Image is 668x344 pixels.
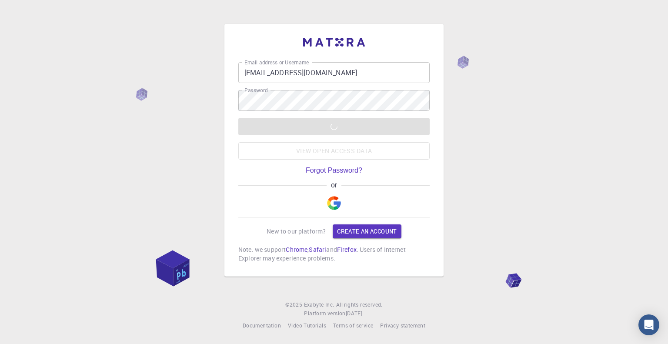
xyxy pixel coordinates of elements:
span: [DATE] . [346,310,364,317]
a: Exabyte Inc. [304,301,334,309]
a: Video Tutorials [288,321,326,330]
a: Forgot Password? [306,167,362,174]
p: Note: we support , and . Users of Internet Explorer may experience problems. [238,245,430,263]
span: Documentation [243,322,281,329]
span: Video Tutorials [288,322,326,329]
span: Platform version [304,309,345,318]
span: Exabyte Inc. [304,301,334,308]
a: Privacy statement [380,321,425,330]
span: All rights reserved. [336,301,383,309]
span: or [327,181,341,189]
label: Email address or Username [244,59,309,66]
a: Safari [309,245,326,254]
span: Privacy statement [380,322,425,329]
a: Firefox [337,245,357,254]
label: Password [244,87,267,94]
div: Open Intercom Messenger [638,314,659,335]
p: New to our platform? [267,227,326,236]
span: Terms of service [333,322,373,329]
a: Create an account [333,224,401,238]
a: [DATE]. [346,309,364,318]
a: Documentation [243,321,281,330]
a: Terms of service [333,321,373,330]
img: Google [327,196,341,210]
a: Chrome [286,245,307,254]
span: © 2025 [285,301,304,309]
